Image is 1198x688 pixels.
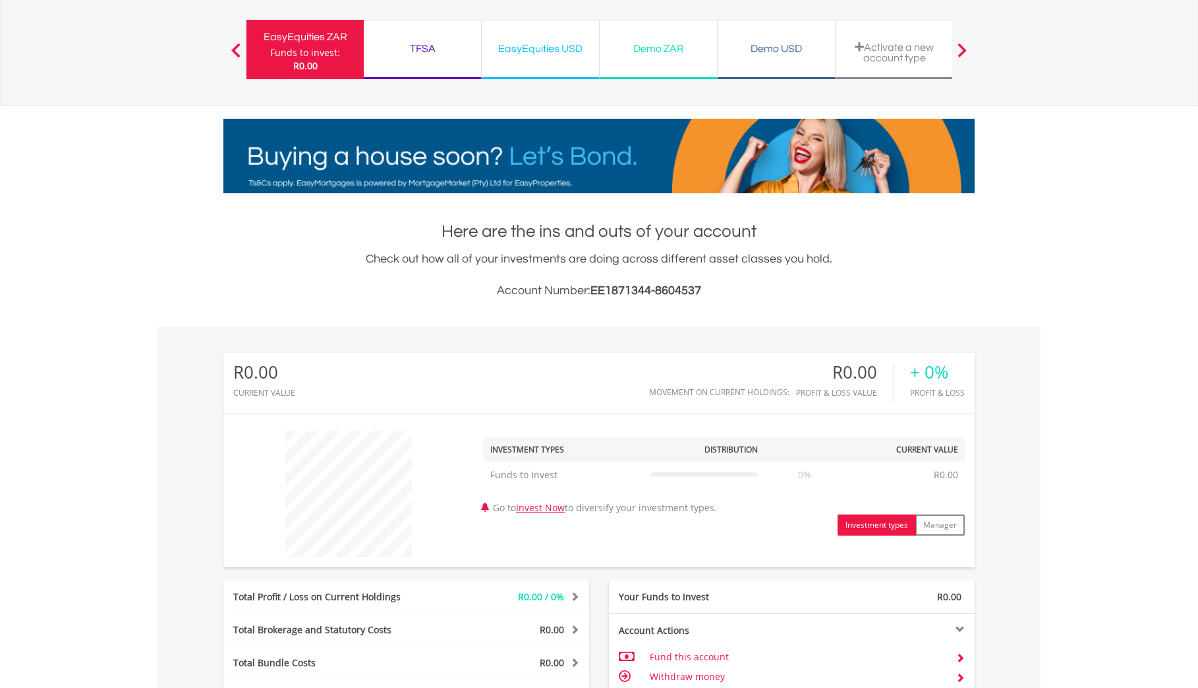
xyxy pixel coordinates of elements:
[915,515,965,536] button: Manager
[764,462,845,488] td: 0%
[484,437,644,462] th: Investment Types
[649,388,789,396] div: Movement on Current Holdings:
[937,590,961,603] span: R0.00
[223,656,437,670] div: Total Bundle Costs
[223,590,437,604] div: Total Profit / Loss on Current Holdings
[474,424,975,536] div: Go to to diversify your investment types.
[843,42,945,63] div: Activate a new account type
[223,282,975,300] h3: Account Number:
[650,667,946,687] td: Withdraw money
[516,501,565,514] a: Invest Now
[838,515,916,536] button: Investment types
[704,444,758,455] div: Distribution
[233,363,295,382] div: R0.00
[223,119,975,193] img: EasyMortage Promotion Banner
[609,624,792,637] div: Account Actions
[484,462,644,488] td: Funds to Invest
[927,462,965,488] td: R0.00
[293,59,318,72] span: R0.00
[608,40,709,58] div: Demo ZAR
[796,389,894,397] div: Profit & Loss Value
[372,40,473,58] div: TFSA
[223,250,975,300] div: Check out how all of your investments are doing across different asset classes you hold.
[254,28,356,46] div: EasyEquities ZAR
[223,220,975,243] h1: Here are the ins and outs of your account
[490,40,591,58] div: EasyEquities USD
[270,46,340,59] div: Funds to invest:
[910,363,965,382] div: + 0%
[540,656,564,669] span: R0.00
[540,623,564,636] span: R0.00
[650,647,946,667] td: Fund this account
[518,590,564,603] span: R0.00 / 0%
[726,40,827,58] div: Demo USD
[223,623,437,637] div: Total Brokerage and Statutory Costs
[796,363,894,382] div: R0.00
[590,284,701,297] span: EE1871344-8604537
[609,590,792,604] div: Your Funds to Invest
[910,389,965,397] div: Profit & Loss
[844,437,965,462] th: Current Value
[233,389,295,397] div: CURRENT VALUE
